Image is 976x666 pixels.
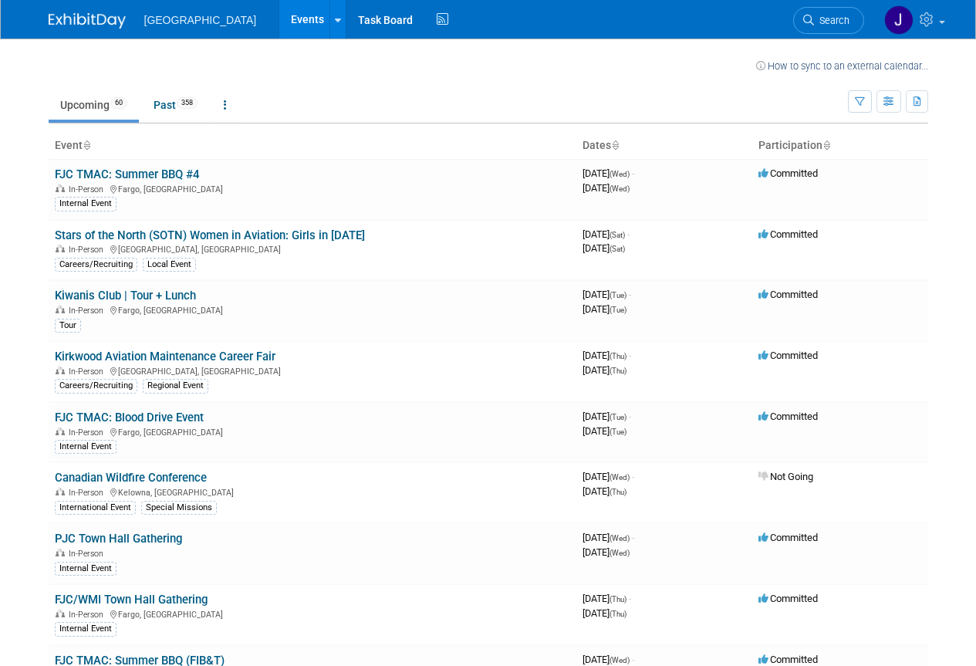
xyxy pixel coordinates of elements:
[583,411,631,422] span: [DATE]
[610,610,626,618] span: (Thu)
[627,228,630,240] span: -
[55,622,117,636] div: Internal Event
[69,184,108,194] span: In-Person
[56,488,65,495] img: In-Person Event
[758,228,818,240] span: Committed
[758,167,818,179] span: Committed
[56,184,65,192] img: In-Person Event
[110,97,127,109] span: 60
[55,440,117,454] div: Internal Event
[55,607,570,620] div: Fargo, [GEOGRAPHIC_DATA]
[583,607,626,619] span: [DATE]
[758,471,813,482] span: Not Going
[752,133,928,159] th: Participation
[822,139,830,151] a: Sort by Participation Type
[69,488,108,498] span: In-Person
[758,654,818,665] span: Committed
[55,425,570,438] div: Fargo, [GEOGRAPHIC_DATA]
[55,593,208,607] a: FJC/WMI Town Hall Gathering
[143,258,196,272] div: Local Event
[55,289,196,303] a: Kiwanis Club | Tour + Lunch
[884,5,914,35] img: Jeremy Sobolik
[56,367,65,374] img: In-Person Event
[632,167,634,179] span: -
[142,90,209,120] a: Past358
[583,654,634,665] span: [DATE]
[55,532,182,546] a: PJC Town Hall Gathering
[55,379,137,393] div: Careers/Recruiting
[583,425,626,437] span: [DATE]
[143,379,208,393] div: Regional Event
[632,532,634,543] span: -
[629,350,631,361] span: -
[583,303,626,315] span: [DATE]
[583,485,626,497] span: [DATE]
[583,532,634,543] span: [DATE]
[583,546,630,558] span: [DATE]
[55,364,570,377] div: [GEOGRAPHIC_DATA], [GEOGRAPHIC_DATA]
[758,411,818,422] span: Committed
[583,228,630,240] span: [DATE]
[610,291,626,299] span: (Tue)
[69,549,108,559] span: In-Person
[629,289,631,300] span: -
[49,13,126,29] img: ExhibitDay
[141,501,217,515] div: Special Missions
[69,428,108,438] span: In-Person
[69,306,108,316] span: In-Person
[758,593,818,604] span: Committed
[610,549,630,557] span: (Wed)
[583,593,631,604] span: [DATE]
[756,60,928,72] a: How to sync to an external calendar...
[583,350,631,361] span: [DATE]
[56,306,65,313] img: In-Person Event
[144,14,257,26] span: [GEOGRAPHIC_DATA]
[814,15,849,26] span: Search
[610,306,626,314] span: (Tue)
[583,364,626,376] span: [DATE]
[583,471,634,482] span: [DATE]
[56,549,65,556] img: In-Person Event
[583,182,630,194] span: [DATE]
[55,303,570,316] div: Fargo, [GEOGRAPHIC_DATA]
[49,133,576,159] th: Event
[56,428,65,435] img: In-Person Event
[55,197,117,211] div: Internal Event
[83,139,90,151] a: Sort by Event Name
[177,97,198,109] span: 358
[610,428,626,436] span: (Tue)
[610,367,626,375] span: (Thu)
[610,413,626,421] span: (Tue)
[55,562,117,576] div: Internal Event
[610,473,630,482] span: (Wed)
[632,471,634,482] span: -
[55,350,275,363] a: Kirkwood Aviation Maintenance Career Fair
[49,90,139,120] a: Upcoming60
[758,350,818,361] span: Committed
[55,182,570,194] div: Fargo, [GEOGRAPHIC_DATA]
[576,133,752,159] th: Dates
[55,471,207,485] a: Canadian Wildfire Conference
[610,595,626,603] span: (Thu)
[56,610,65,617] img: In-Person Event
[629,411,631,422] span: -
[55,485,570,498] div: Kelowna, [GEOGRAPHIC_DATA]
[610,231,625,239] span: (Sat)
[583,167,634,179] span: [DATE]
[55,501,136,515] div: International Event
[611,139,619,151] a: Sort by Start Date
[56,245,65,252] img: In-Person Event
[610,170,630,178] span: (Wed)
[69,610,108,620] span: In-Person
[55,319,81,333] div: Tour
[610,656,630,664] span: (Wed)
[610,534,630,543] span: (Wed)
[583,289,631,300] span: [DATE]
[632,654,634,665] span: -
[55,228,365,242] a: Stars of the North (SOTN) Women in Aviation: Girls in [DATE]
[610,245,625,253] span: (Sat)
[610,488,626,496] span: (Thu)
[610,184,630,193] span: (Wed)
[55,411,204,424] a: FJC TMAC: Blood Drive Event
[758,532,818,543] span: Committed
